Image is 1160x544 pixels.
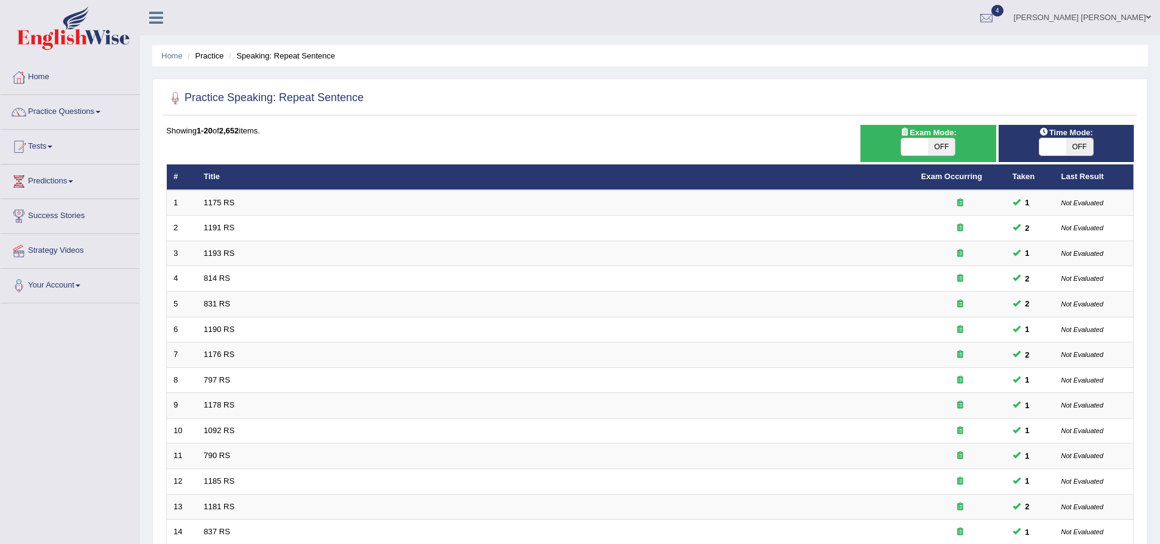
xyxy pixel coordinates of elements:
small: Not Evaluated [1061,351,1103,358]
a: 797 RS [204,375,230,384]
small: Not Evaluated [1061,199,1103,207]
td: 8 [167,367,197,393]
a: 1191 RS [204,223,235,232]
td: 4 [167,266,197,292]
a: 1190 RS [204,325,235,334]
a: 831 RS [204,299,230,308]
a: Success Stories [1,199,139,230]
span: Time Mode: [1035,126,1098,139]
small: Not Evaluated [1061,401,1103,409]
a: 1176 RS [204,350,235,359]
div: Exam occurring question [921,248,999,260]
div: Exam occurring question [921,400,999,411]
div: Exam occurring question [921,425,999,437]
span: You can still take this question [1021,526,1035,539]
small: Not Evaluated [1061,427,1103,434]
a: Your Account [1,269,139,299]
b: 1-20 [197,126,213,135]
span: You can still take this question [1021,399,1035,412]
a: Tests [1,130,139,160]
div: Exam occurring question [921,222,999,234]
a: 1193 RS [204,249,235,258]
td: 9 [167,393,197,419]
small: Not Evaluated [1061,300,1103,308]
small: Not Evaluated [1061,452,1103,459]
a: Exam Occurring [921,172,982,181]
td: 12 [167,468,197,494]
a: Predictions [1,164,139,195]
span: You can still take this question [1021,348,1035,361]
th: # [167,164,197,190]
a: 814 RS [204,274,230,283]
b: 2,652 [219,126,239,135]
span: You can still take this question [1021,500,1035,513]
span: You can still take this question [1021,222,1035,235]
span: OFF [928,138,955,155]
small: Not Evaluated [1061,275,1103,282]
small: Not Evaluated [1061,503,1103,510]
td: 11 [167,443,197,469]
td: 2 [167,216,197,241]
div: Exam occurring question [921,273,999,284]
td: 1 [167,190,197,216]
a: 1092 RS [204,426,235,435]
div: Exam occurring question [921,375,999,386]
span: You can still take this question [1021,297,1035,310]
td: 7 [167,342,197,368]
th: Last Result [1055,164,1134,190]
span: You can still take this question [1021,323,1035,336]
td: 10 [167,418,197,443]
small: Not Evaluated [1061,376,1103,384]
div: Exam occurring question [921,526,999,538]
li: Practice [185,50,223,62]
div: Exam occurring question [921,476,999,487]
a: Practice Questions [1,95,139,125]
small: Not Evaluated [1061,528,1103,535]
div: Exam occurring question [921,501,999,513]
td: 5 [167,292,197,317]
div: Show exams occurring in exams [860,125,996,162]
small: Not Evaluated [1061,326,1103,333]
div: Exam occurring question [921,349,999,361]
span: You can still take this question [1021,247,1035,260]
div: Showing of items. [166,125,1134,136]
span: You can still take this question [1021,424,1035,437]
a: Home [161,51,183,60]
td: 6 [167,317,197,342]
small: Not Evaluated [1061,224,1103,231]
a: 1175 RS [204,198,235,207]
h2: Practice Speaking: Repeat Sentence [166,89,364,107]
div: Exam occurring question [921,197,999,209]
div: Exam occurring question [921,324,999,336]
a: 837 RS [204,527,230,536]
span: You can still take this question [1021,196,1035,209]
td: 3 [167,241,197,266]
span: OFF [1066,138,1093,155]
a: 790 RS [204,451,230,460]
span: You can still take this question [1021,450,1035,462]
td: 13 [167,494,197,520]
a: 1185 RS [204,476,235,486]
a: Home [1,60,139,91]
div: Exam occurring question [921,298,999,310]
span: Exam Mode: [895,126,961,139]
a: 1178 RS [204,400,235,409]
div: Exam occurring question [921,450,999,462]
span: You can still take this question [1021,373,1035,386]
small: Not Evaluated [1061,250,1103,257]
small: Not Evaluated [1061,478,1103,485]
span: You can still take this question [1021,475,1035,487]
span: You can still take this question [1021,272,1035,285]
a: 1181 RS [204,502,235,511]
a: Strategy Videos [1,234,139,264]
th: Taken [1006,164,1055,190]
li: Speaking: Repeat Sentence [226,50,335,62]
th: Title [197,164,915,190]
span: 4 [991,5,1004,16]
